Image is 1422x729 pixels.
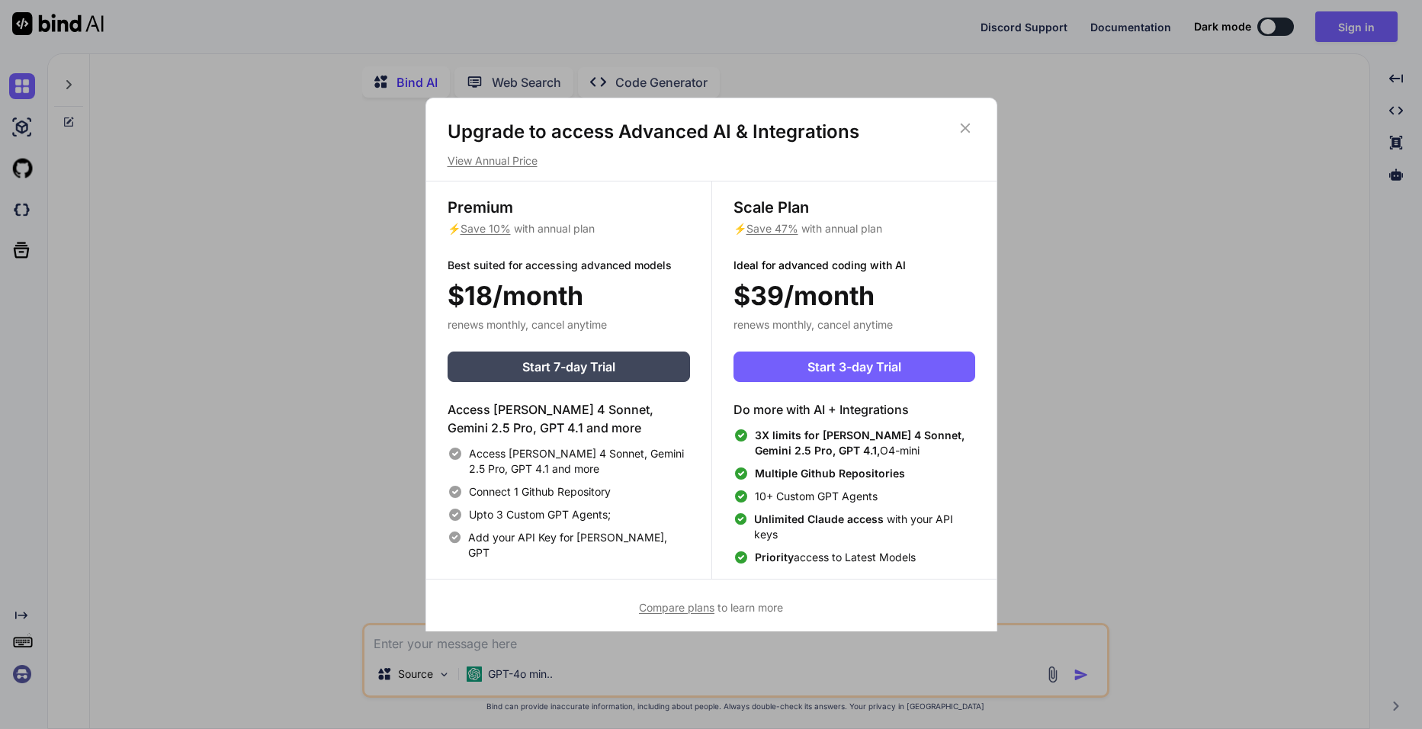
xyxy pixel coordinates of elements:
span: Start 7-day Trial [522,358,615,376]
span: Upto 3 Custom GPT Agents; [469,507,611,522]
h1: Upgrade to access Advanced AI & Integrations [448,120,975,144]
span: Connect 1 Github Repository [469,484,611,499]
p: View Annual Price [448,153,975,169]
p: ⚡ with annual plan [448,221,690,236]
span: Access [PERSON_NAME] 4 Sonnet, Gemini 2.5 Pro, GPT 4.1 and more [469,446,690,477]
h4: Do more with AI + Integrations [733,400,975,419]
span: Compare plans [639,601,714,614]
span: Save 47% [746,222,798,235]
button: Start 7-day Trial [448,352,690,382]
p: ⚡ with annual plan [733,221,975,236]
span: $39/month [733,276,875,315]
span: 10+ Custom GPT Agents [755,489,878,504]
button: Start 3-day Trial [733,352,975,382]
span: Save 10% [461,222,511,235]
span: to learn more [639,601,783,614]
span: $18/month [448,276,583,315]
span: Priority [755,551,794,564]
h4: Access [PERSON_NAME] 4 Sonnet, Gemini 2.5 Pro, GPT 4.1 and more [448,400,690,437]
p: Ideal for advanced coding with AI [733,258,975,273]
h3: Premium [448,197,690,218]
span: 3X limits for [PERSON_NAME] 4 Sonnet, Gemini 2.5 Pro, GPT 4.1, [755,429,965,457]
span: Start 3-day Trial [807,358,901,376]
p: Best suited for accessing advanced models [448,258,690,273]
span: access to Latest Models [755,550,916,565]
span: Unlimited Claude access [754,512,887,525]
span: O4-mini [755,428,975,458]
h3: Scale Plan [733,197,975,218]
span: with your API keys [754,512,974,542]
span: renews monthly, cancel anytime [733,318,893,331]
span: renews monthly, cancel anytime [448,318,607,331]
span: Add your API Key for [PERSON_NAME], GPT [468,530,689,560]
span: Multiple Github Repositories [755,467,905,480]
